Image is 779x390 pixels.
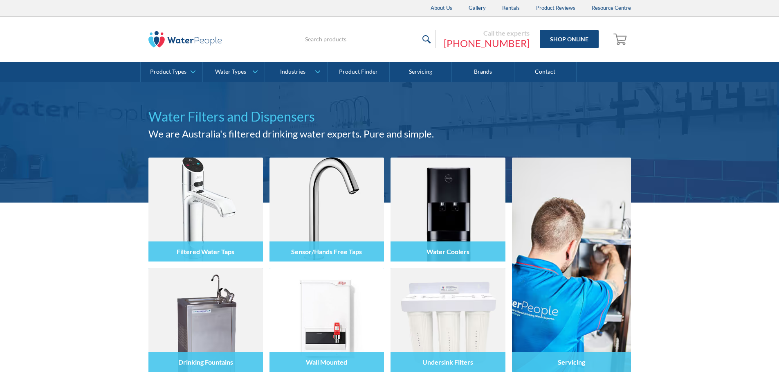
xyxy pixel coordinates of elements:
h4: Undersink Filters [422,358,473,366]
h4: Filtered Water Taps [177,248,234,255]
img: Drinking Fountains [148,268,263,372]
img: Water Coolers [391,158,505,262]
a: Servicing [390,62,452,82]
img: Filtered Water Taps [148,158,263,262]
h4: Wall Mounted [306,358,347,366]
h4: Servicing [558,358,585,366]
h4: Sensor/Hands Free Taps [291,248,362,255]
input: Search products [300,30,436,48]
h4: Water Coolers [427,248,469,255]
a: Product Finder [328,62,390,82]
div: Call the experts [444,29,530,37]
img: shopping cart [613,32,629,45]
div: Water Types [215,68,246,75]
a: Industries [265,62,327,82]
img: Wall Mounted [269,268,384,372]
div: Industries [280,68,305,75]
a: Water Types [203,62,265,82]
a: Contact [514,62,577,82]
h4: Drinking Fountains [178,358,233,366]
img: The Water People [148,31,222,47]
img: Undersink Filters [391,268,505,372]
div: Product Types [150,68,186,75]
a: Brands [452,62,514,82]
a: Servicing [512,158,631,372]
img: Sensor/Hands Free Taps [269,158,384,262]
a: Product Types [141,62,202,82]
a: [PHONE_NUMBER] [444,37,530,50]
a: Open empty cart [611,29,631,49]
a: Shop Online [540,30,599,48]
